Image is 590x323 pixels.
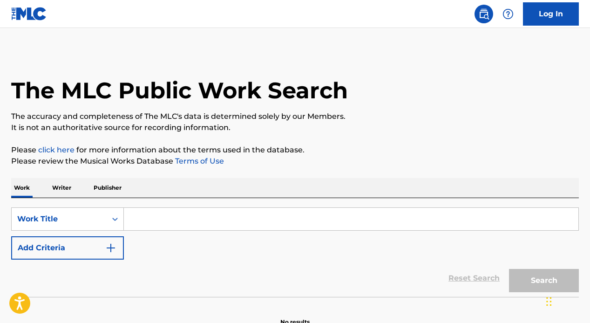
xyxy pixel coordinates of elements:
[173,157,224,165] a: Terms of Use
[478,8,489,20] img: search
[11,122,579,133] p: It is not an authoritative source for recording information.
[523,2,579,26] a: Log In
[49,178,74,198] p: Writer
[11,111,579,122] p: The accuracy and completeness of The MLC's data is determined solely by our Members.
[543,278,590,323] iframe: Chat Widget
[11,144,579,156] p: Please for more information about the terms used in the database.
[546,288,552,316] div: Drag
[11,178,33,198] p: Work
[11,156,579,167] p: Please review the Musical Works Database
[38,145,75,154] a: click here
[105,242,116,254] img: 9d2ae6d4665cec9f34b9.svg
[11,7,47,21] img: MLC Logo
[475,5,493,23] a: Public Search
[499,5,517,23] div: Help
[17,213,101,225] div: Work Title
[11,236,124,260] button: Add Criteria
[91,178,124,198] p: Publisher
[11,207,579,297] form: Search Form
[502,8,514,20] img: help
[11,76,348,104] h1: The MLC Public Work Search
